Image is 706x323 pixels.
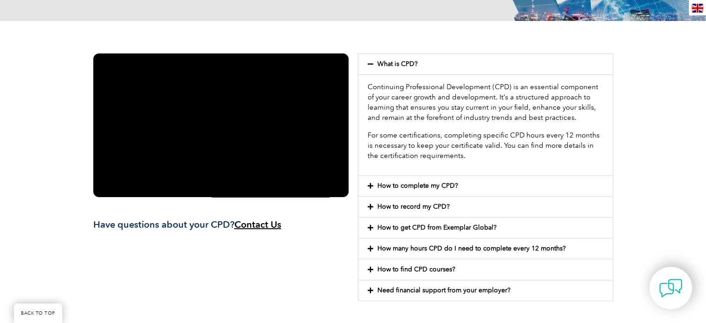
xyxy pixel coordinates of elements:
[377,60,418,68] a: What is CPD?
[659,277,682,300] img: contact-chat.png
[358,280,613,301] div: Need financial support from your employer?
[358,238,613,259] div: How many hours CPD do I need to complete every 12 months?
[14,303,62,323] a: BACK TO TOP
[377,182,458,190] a: How to complete my CPD?
[377,224,497,231] a: How to get CPD from Exemplar Global?
[377,244,566,252] a: How many hours CPD do I need to complete every 12 months?
[358,54,613,74] div: What is CPD?
[377,203,450,211] a: How to record my CPD?
[234,219,281,230] a: Contact Us
[377,286,511,294] a: Need financial support from your employer?
[358,218,613,238] div: How to get CPD from Exemplar Global?
[358,197,613,217] div: How to record my CPD?
[368,82,603,123] p: Continuing Professional Development (CPD) is an essential component of your career growth and dev...
[358,176,613,196] div: How to complete my CPD?
[93,219,349,231] h3: Have questions about your CPD?
[358,259,613,280] div: How to find CPD courses?
[368,130,603,161] p: For some certifications, completing specific CPD hours every 12 months is necessary to keep your ...
[377,265,455,273] a: How to find CPD courses?
[692,4,703,13] img: en
[358,74,613,175] div: What is CPD?
[93,53,349,197] iframe: Continuing Professional Development (CPD)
